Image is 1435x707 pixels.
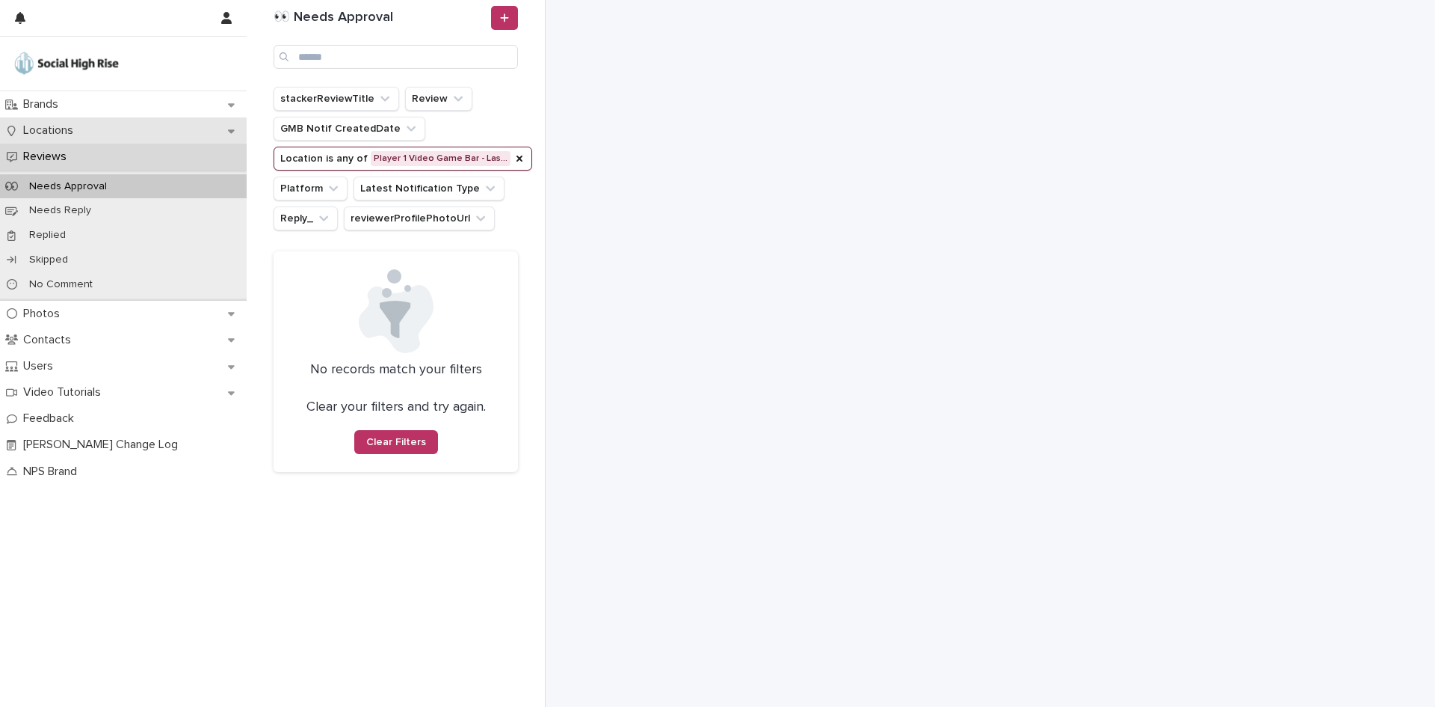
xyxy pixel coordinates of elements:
[274,177,348,201] button: Platform
[405,87,472,111] button: Review
[17,150,78,164] p: Reviews
[17,411,86,426] p: Feedback
[17,438,190,452] p: [PERSON_NAME] Change Log
[17,123,85,138] p: Locations
[306,400,486,416] p: Clear your filters and try again.
[544,219,615,230] span: Clear all filters
[17,359,65,373] p: Users
[274,10,488,26] h1: 👀 Needs Approval
[17,307,72,321] p: Photos
[17,180,119,193] p: Needs Approval
[17,465,89,479] p: NPS Brand
[366,437,426,447] span: Clear Filters
[17,385,113,400] p: Video Tutorials
[17,333,83,347] p: Contacts
[17,278,105,291] p: No Comment
[274,87,399,111] button: stackerReviewTitle
[344,206,495,230] button: reviewerProfilePhotoUrl
[17,204,103,217] p: Needs Reply
[274,45,518,69] input: Search
[274,117,425,141] button: GMB Notif CreatedDate
[12,49,121,79] img: o5DnuTxEQV6sW9jFYBBf
[532,219,615,230] button: Clear all filters
[291,362,500,379] p: No records match your filters
[354,430,438,454] button: Clear Filters
[354,177,504,201] button: Latest Notification Type
[274,206,338,230] button: Reply_
[17,229,78,242] p: Replied
[274,147,532,171] button: Location
[17,254,80,266] p: Skipped
[17,97,70,111] p: Brands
